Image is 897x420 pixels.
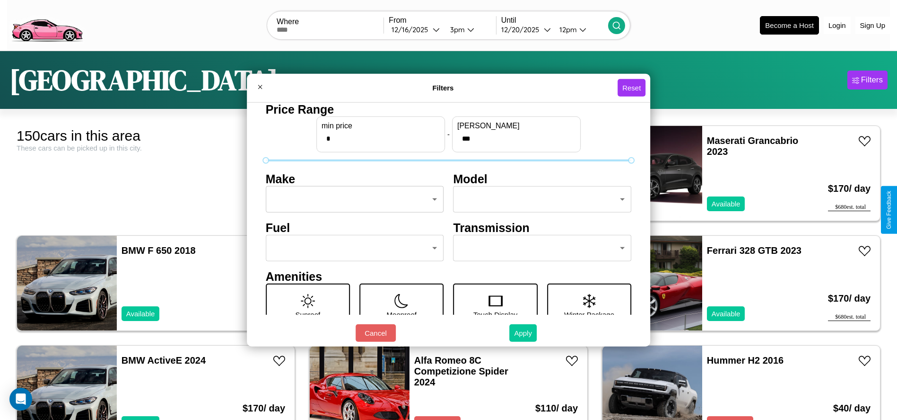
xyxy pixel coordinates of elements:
div: Give Feedback [886,191,892,229]
a: Maserati Grancabrio 2023 [707,135,798,157]
label: min price [322,121,440,130]
div: $ 680 est. total [828,313,871,321]
button: 12/16/2025 [389,25,443,35]
button: Apply [509,324,537,342]
a: Ferrari 328 GTB 2023 [707,245,801,256]
button: Login [824,17,851,34]
img: logo [7,5,87,44]
p: - [447,128,450,141]
div: 12 / 20 / 2025 [501,25,544,34]
div: $ 680 est. total [828,204,871,211]
div: 12 / 16 / 2025 [392,25,433,34]
button: 12pm [552,25,608,35]
h4: Transmission [453,221,632,234]
h4: Make [266,172,444,186]
button: Reset [618,79,645,97]
div: 150 cars in this area [17,128,295,144]
button: Become a Host [760,16,819,35]
div: Filters [861,75,883,85]
button: Sign Up [855,17,890,34]
a: BMW F 650 2018 [122,245,196,256]
button: Filters [847,71,888,89]
p: Available [712,307,740,320]
a: BMW ActiveE 2024 [122,355,206,366]
a: Hummer H2 2016 [707,355,784,366]
a: Alfa Romeo 8C Competizione Spider 2024 [414,355,508,387]
p: Available [126,307,155,320]
button: 3pm [443,25,496,35]
p: Available [712,197,740,210]
label: From [389,16,496,25]
label: Where [277,18,383,26]
p: Touch Display [473,308,517,321]
h4: Filters [269,84,618,92]
p: Moonroof [387,308,417,321]
h4: Amenities [266,269,632,283]
label: Until [501,16,608,25]
p: Sunroof [296,308,321,321]
h1: [GEOGRAPHIC_DATA] [9,61,278,99]
h4: Model [453,172,632,186]
div: 3pm [445,25,467,34]
button: Cancel [356,324,396,342]
h4: Fuel [266,221,444,234]
label: [PERSON_NAME] [457,121,575,130]
div: Open Intercom Messenger [9,388,32,411]
p: Winter Package [564,308,614,321]
div: These cars can be picked up in this city. [17,144,295,152]
h4: Price Range [266,102,632,116]
h3: $ 170 / day [828,174,871,204]
h3: $ 170 / day [828,284,871,313]
div: 12pm [555,25,579,34]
